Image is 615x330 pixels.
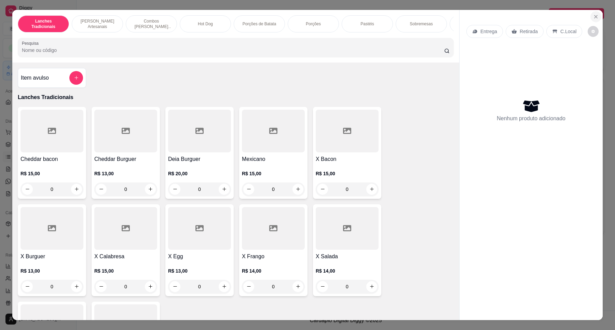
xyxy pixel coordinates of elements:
[18,93,454,101] p: Lanches Tradicionais
[242,155,305,163] h4: Mexicano
[242,170,305,177] p: R$ 15,00
[316,170,379,177] p: R$ 15,00
[198,21,213,27] p: Hot Dog
[480,28,497,35] p: Entrega
[20,170,83,177] p: R$ 15,00
[316,252,379,261] h4: X Salada
[78,18,117,29] p: [PERSON_NAME] Artesanais
[316,155,379,163] h4: X Bacon
[168,170,231,177] p: R$ 20,00
[20,252,83,261] h4: X Burguer
[588,26,599,37] button: decrease-product-quantity
[22,47,444,54] input: Pesquisa
[22,40,41,46] label: Pesquisa
[132,18,171,29] p: Combos [PERSON_NAME] Artesanais
[242,252,305,261] h4: X Frango
[168,155,231,163] h4: Deia Burguer
[560,28,576,35] p: C.Local
[94,252,157,261] h4: X Calabresa
[590,11,601,22] button: Close
[94,267,157,274] p: R$ 15,00
[20,267,83,274] p: R$ 13,00
[94,170,157,177] p: R$ 13,00
[168,267,231,274] p: R$ 13,00
[242,267,305,274] p: R$ 14,00
[360,21,374,27] p: Pastéis
[243,21,276,27] p: Porções de Batata
[168,252,231,261] h4: X Egg
[497,114,565,123] p: Nenhum produto adicionado
[21,74,49,82] h4: Item avulso
[94,155,157,163] h4: Cheddar Burguer
[24,18,63,29] p: Lanches Tradicionais
[306,21,321,27] p: Porções
[20,155,83,163] h4: Cheddar bacon
[520,28,538,35] p: Retirada
[316,267,379,274] p: R$ 14,00
[69,71,83,85] button: add-separate-item
[410,21,433,27] p: Sobremesas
